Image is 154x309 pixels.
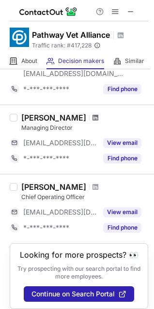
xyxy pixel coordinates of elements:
[21,193,148,201] div: Chief Operating Officer
[24,286,134,302] button: Continue on Search Portal
[103,223,141,232] button: Reveal Button
[23,139,97,147] span: [EMAIL_ADDRESS][DOMAIN_NAME]
[10,28,29,47] img: e894ea1c3b2c9141ace3c9022ff4c072
[125,57,144,65] span: Similar
[21,182,86,192] div: [PERSON_NAME]
[21,113,86,123] div: [PERSON_NAME]
[17,265,141,280] p: Try prospecting with our search portal to find more employees.
[23,208,97,216] span: [EMAIL_ADDRESS][DOMAIN_NAME]
[103,207,141,217] button: Reveal Button
[20,250,139,259] header: Looking for more prospects? 👀
[23,69,124,78] span: [EMAIL_ADDRESS][DOMAIN_NAME]
[103,84,141,94] button: Reveal Button
[21,57,37,65] span: About
[32,42,92,49] span: Traffic rank: # 417,228
[58,57,104,65] span: Decision makers
[103,154,141,163] button: Reveal Button
[103,138,141,148] button: Reveal Button
[19,6,77,17] img: ContactOut v5.3.10
[21,124,148,132] div: Managing Director
[32,29,110,41] h1: Pathway Vet Alliance
[31,290,115,298] span: Continue on Search Portal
